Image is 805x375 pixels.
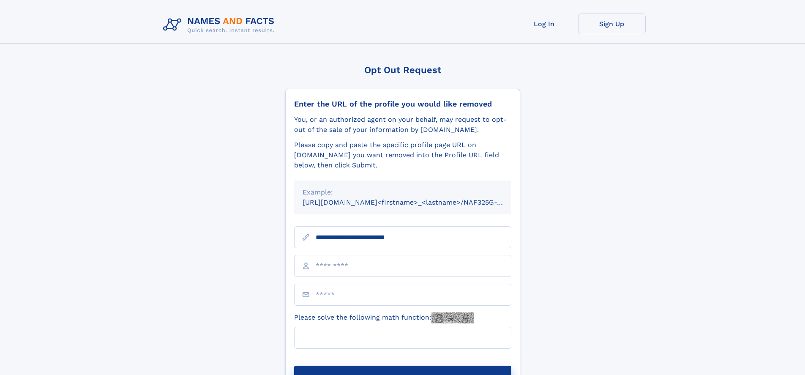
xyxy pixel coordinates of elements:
div: Example: [303,187,503,197]
div: Enter the URL of the profile you would like removed [294,99,511,109]
a: Sign Up [578,14,646,34]
small: [URL][DOMAIN_NAME]<firstname>_<lastname>/NAF325G-xxxxxxxx [303,198,527,206]
div: Opt Out Request [285,65,520,75]
label: Please solve the following math function: [294,312,474,323]
img: Logo Names and Facts [160,14,281,36]
div: Please copy and paste the specific profile page URL on [DOMAIN_NAME] you want removed into the Pr... [294,140,511,170]
div: You, or an authorized agent on your behalf, may request to opt-out of the sale of your informatio... [294,115,511,135]
a: Log In [510,14,578,34]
